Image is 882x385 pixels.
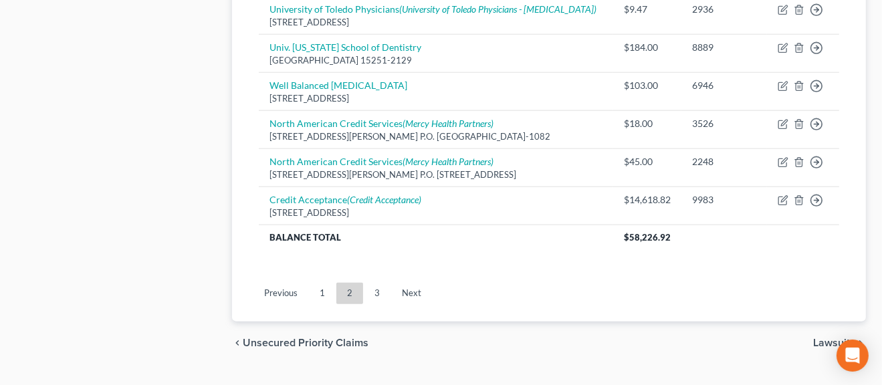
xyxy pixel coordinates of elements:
a: Univ. [US_STATE] School of Dentistry [269,41,421,53]
div: [GEOGRAPHIC_DATA] 15251-2129 [269,54,602,67]
a: University of Toledo Physicians(University of Toledo Physicians - [MEDICAL_DATA]) [269,3,596,15]
div: [STREET_ADDRESS] [269,16,602,29]
button: Lawsuits chevron_right [813,338,866,348]
div: [STREET_ADDRESS] [269,92,602,105]
div: 2248 [692,155,756,168]
i: (Credit Acceptance) [347,194,421,205]
div: $18.00 [624,117,671,130]
button: chevron_left Unsecured Priority Claims [232,338,368,348]
div: 9983 [692,193,756,207]
a: 2 [336,283,363,304]
a: 1 [309,283,336,304]
a: 3 [364,283,391,304]
a: Previous [253,283,308,304]
a: North American Credit Services(Mercy Health Partners) [269,118,493,129]
a: Next [391,283,432,304]
div: 6946 [692,79,756,92]
div: $184.00 [624,41,671,54]
div: $45.00 [624,155,671,168]
div: Open Intercom Messenger [837,340,869,372]
i: (Mercy Health Partners) [403,118,493,129]
i: (Mercy Health Partners) [403,156,493,167]
div: [STREET_ADDRESS][PERSON_NAME] P.O. [STREET_ADDRESS] [269,168,602,181]
span: $58,226.92 [624,232,671,243]
th: Balance Total [259,225,613,249]
a: Well Balanced [MEDICAL_DATA] [269,80,407,91]
div: 2936 [692,3,756,16]
a: North American Credit Services(Mercy Health Partners) [269,156,493,167]
span: Unsecured Priority Claims [243,338,368,348]
div: $103.00 [624,79,671,92]
a: Credit Acceptance(Credit Acceptance) [269,194,421,205]
div: 3526 [692,117,756,130]
i: (University of Toledo Physicians - [MEDICAL_DATA]) [399,3,596,15]
i: chevron_left [232,338,243,348]
i: chevron_right [855,338,866,348]
div: $14,618.82 [624,193,671,207]
div: $9.47 [624,3,671,16]
div: [STREET_ADDRESS][PERSON_NAME] P.O. [GEOGRAPHIC_DATA]-1082 [269,130,602,143]
div: 8889 [692,41,756,54]
span: Lawsuits [813,338,855,348]
div: [STREET_ADDRESS] [269,207,602,219]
